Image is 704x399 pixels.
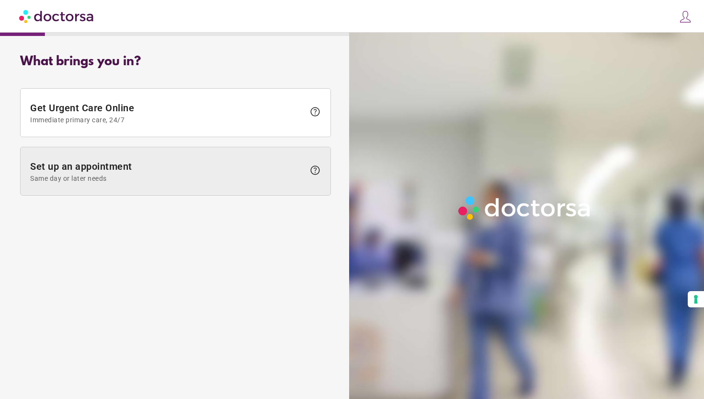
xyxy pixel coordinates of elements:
span: Same day or later needs [30,175,305,182]
img: Doctorsa.com [19,5,95,27]
img: icons8-customer-100.png [679,10,692,23]
div: What brings you in? [20,55,331,69]
span: Set up an appointment [30,161,305,182]
span: Get Urgent Care Online [30,102,305,124]
button: Your consent preferences for tracking technologies [688,291,704,307]
span: help [309,106,321,117]
span: Immediate primary care, 24/7 [30,116,305,124]
img: Logo-Doctorsa-trans-White-partial-flat.png [454,192,595,224]
span: help [309,164,321,176]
